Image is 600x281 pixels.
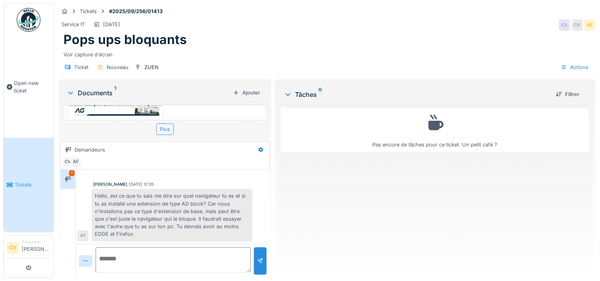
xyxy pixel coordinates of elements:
[70,156,81,167] div: AF
[284,90,549,99] div: Tâches
[75,146,105,154] div: Demandeurs
[74,64,88,71] div: Ticket
[69,170,75,176] div: 1
[63,48,590,58] div: Voir capture d'écran
[156,123,174,135] div: Plus
[22,239,50,256] li: [PERSON_NAME]
[69,103,161,132] img: 6aebbruv1xqjnzmfl88dr06rnxgn
[15,181,50,189] span: Tickets
[106,8,166,15] strong: #2025/09/256/01413
[230,87,263,98] div: Ajouter
[318,90,322,99] sup: 0
[129,181,153,187] div: [DATE] 12:26
[584,19,595,31] div: AF
[80,8,97,15] div: Tickets
[559,19,570,31] div: CV
[103,21,120,28] div: [DATE]
[77,230,88,241] div: AF
[62,156,73,167] div: CV
[571,19,583,31] div: CV
[557,62,592,73] div: Actions
[114,88,116,98] sup: 1
[552,89,583,100] div: Filtrer
[22,239,50,245] div: Requester
[92,189,252,241] div: Hello, est ce que tu sais me dire sur quel navigateur tu es et si tu as installé une extension de...
[61,21,85,28] div: Service IT
[63,32,187,47] h1: Pops ups bloquants
[7,242,19,254] li: CV
[17,8,40,32] img: Badge_color-CXgf-gQk.svg
[67,88,230,98] div: Documents
[14,79,50,94] span: Open new ticket
[286,112,584,148] div: Pas encore de tâches pour ce ticket. Un petit café ?
[107,64,128,71] div: Nouveau
[7,239,50,258] a: CV Requester[PERSON_NAME]
[4,138,54,232] a: Tickets
[93,181,127,187] div: [PERSON_NAME]
[144,64,159,71] div: ZUEN
[4,36,54,138] a: Open new ticket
